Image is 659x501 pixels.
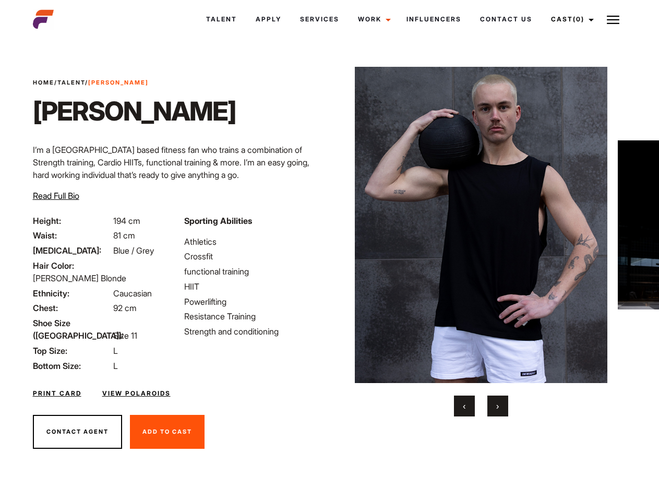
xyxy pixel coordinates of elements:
[33,317,111,342] span: Shoe Size ([GEOGRAPHIC_DATA]):
[463,401,465,411] span: Previous
[57,79,85,86] a: Talent
[33,259,111,272] span: Hair Color:
[113,303,137,313] span: 92 cm
[113,288,152,299] span: Caucasian
[33,96,236,127] h1: [PERSON_NAME]
[397,5,471,33] a: Influencers
[33,214,111,227] span: Height:
[113,345,118,356] span: L
[184,250,323,263] li: Crossfit
[197,5,246,33] a: Talent
[184,280,323,293] li: HIIT
[573,15,584,23] span: (0)
[130,415,205,449] button: Add To Cast
[113,245,154,256] span: Blue / Grey
[33,344,111,357] span: Top Size:
[496,401,499,411] span: Next
[33,415,122,449] button: Contact Agent
[184,265,323,278] li: functional training
[184,295,323,308] li: Powerlifting
[102,389,171,398] a: View Polaroids
[113,330,137,341] span: Size 11
[33,360,111,372] span: Bottom Size:
[142,428,192,435] span: Add To Cast
[33,79,54,86] a: Home
[33,189,79,202] button: Read Full Bio
[113,230,135,241] span: 81 cm
[33,244,111,257] span: [MEDICAL_DATA]:
[291,5,349,33] a: Services
[542,5,600,33] a: Cast(0)
[184,325,323,338] li: Strength and conditioning
[33,144,323,181] p: I’m a [GEOGRAPHIC_DATA] based fitness fan who trains a combination of Strength training, Cardio H...
[349,5,397,33] a: Work
[33,78,149,87] span: / /
[184,235,323,248] li: Athletics
[33,229,111,242] span: Waist:
[33,273,126,283] span: [PERSON_NAME] Blonde
[607,14,619,26] img: Burger icon
[113,216,140,226] span: 194 cm
[184,310,323,323] li: Resistance Training
[33,302,111,314] span: Chest:
[33,287,111,300] span: Ethnicity:
[246,5,291,33] a: Apply
[471,5,542,33] a: Contact Us
[33,389,81,398] a: Print Card
[113,361,118,371] span: L
[88,79,149,86] strong: [PERSON_NAME]
[184,216,252,226] strong: Sporting Abilities
[33,190,79,201] span: Read Full Bio
[33,9,54,30] img: cropped-aefm-brand-fav-22-square.png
